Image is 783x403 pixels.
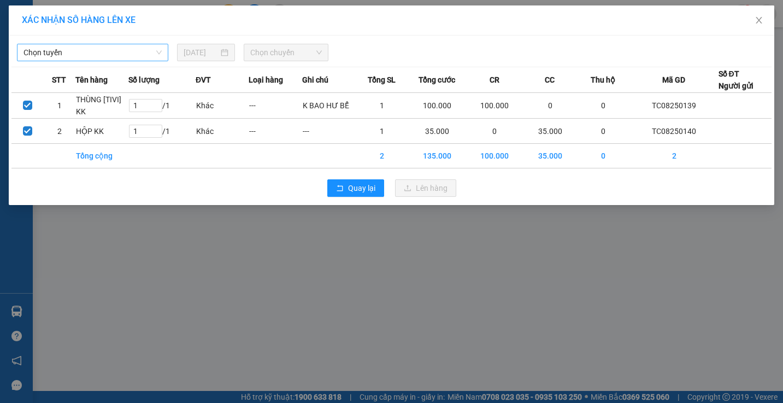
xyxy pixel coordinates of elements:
[490,74,499,86] span: CR
[576,93,629,119] td: 0
[336,184,344,193] span: rollback
[249,119,302,144] td: ---
[355,119,408,144] td: 1
[250,44,322,61] span: Chọn chuyến
[302,93,355,119] td: K BAO HƯ BỂ
[744,5,774,36] button: Close
[128,93,196,119] td: / 1
[368,74,396,86] span: Tổng SL
[409,119,466,144] td: 35.000
[466,93,523,119] td: 100.000
[419,74,455,86] span: Tổng cước
[196,93,249,119] td: Khác
[719,68,753,92] div: Số ĐT Người gửi
[630,119,719,144] td: TC08250140
[630,144,719,168] td: 2
[184,46,219,59] input: 12/08/2025
[662,74,685,86] span: Mã GD
[249,74,283,86] span: Loại hàng
[409,144,466,168] td: 135.000
[22,15,136,25] span: XÁC NHẬN SỐ HÀNG LÊN XE
[395,179,456,197] button: uploadLên hàng
[327,179,384,197] button: rollbackQuay lại
[523,93,576,119] td: 0
[128,119,196,144] td: / 1
[52,74,66,86] span: STT
[302,119,355,144] td: ---
[523,144,576,168] td: 35.000
[755,16,763,25] span: close
[43,119,75,144] td: 2
[348,182,375,194] span: Quay lại
[409,93,466,119] td: 100.000
[196,74,211,86] span: ĐVT
[75,74,108,86] span: Tên hàng
[75,93,128,119] td: THÙNG [TIVI] KK
[523,119,576,144] td: 35.000
[630,93,719,119] td: TC08250139
[545,74,555,86] span: CC
[23,44,162,61] span: Chọn tuyến
[75,119,128,144] td: HỘP KK
[196,119,249,144] td: Khác
[466,144,523,168] td: 100.000
[75,144,128,168] td: Tổng cộng
[576,144,629,168] td: 0
[466,119,523,144] td: 0
[43,93,75,119] td: 1
[249,93,302,119] td: ---
[576,119,629,144] td: 0
[591,74,615,86] span: Thu hộ
[355,93,408,119] td: 1
[302,74,328,86] span: Ghi chú
[355,144,408,168] td: 2
[128,74,160,86] span: Số lượng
